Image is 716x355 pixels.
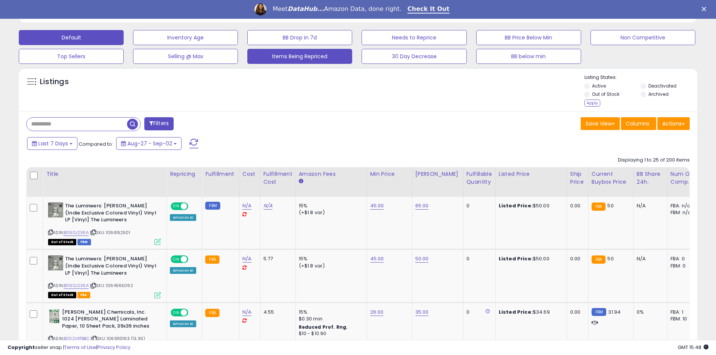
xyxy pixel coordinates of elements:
button: Default [19,30,124,45]
div: FBM: 10 [671,316,695,322]
span: OFF [187,309,199,316]
div: ASIN: [48,202,161,244]
button: Inventory Age [133,30,238,45]
span: OFF [187,256,199,263]
div: Fulfillable Quantity [466,170,492,186]
div: ASIN: [48,255,161,297]
button: Save View [581,117,620,130]
strong: Copyright [8,344,35,351]
a: 50.00 [415,255,429,263]
div: Repricing [170,170,199,178]
span: ON [171,309,181,316]
span: FBA [77,292,90,298]
span: ON [171,256,181,263]
div: FBA: 0 [671,255,695,262]
small: FBM [205,202,220,210]
div: 15% [299,255,361,262]
div: $50.00 [499,255,561,262]
div: FBM: 0 [671,263,695,269]
p: Listing States: [584,74,697,81]
span: All listings that are currently out of stock and unavailable for purchase on Amazon [48,292,76,298]
span: FBM [77,239,91,245]
div: N/A [637,202,662,209]
div: 4.55 [263,309,290,316]
span: 50 [607,202,613,209]
b: The Lumineers: [PERSON_NAME] (Indie Exclusive Colored Vinyl) Vinyl LP [Vinyl] The Lumineers [65,202,156,225]
span: | SKU: 1066152501 [90,230,130,236]
button: Items Being Repriced [247,49,352,64]
div: 0.00 [570,202,583,209]
div: 15% [299,309,361,316]
span: 31.94 [608,308,621,316]
button: Non Competitive [590,30,695,45]
a: 65.00 [415,202,429,210]
div: Cost [242,170,257,178]
span: | SKU: 1064565092 [90,282,133,289]
i: DataHub... [288,5,324,12]
div: Current Buybox Price [592,170,630,186]
div: Min Price [370,170,409,178]
button: Top Sellers [19,49,124,64]
b: Listed Price: [499,308,533,316]
span: ON [171,203,181,210]
div: 0 [466,202,490,209]
div: Apply [584,100,600,107]
a: N/A [242,202,251,210]
div: $50.00 [499,202,561,209]
b: [PERSON_NAME] Chemicals, Inc. 1024 [PERSON_NAME] Laminated Paper, 10 Sheet Pack, 39x39 inches [62,309,153,332]
img: 61w6JeuCBQL._SL40_.jpg [48,255,63,270]
div: Amazon AI [170,267,196,274]
div: Fulfillment Cost [263,170,292,186]
span: Compared to: [79,140,113,148]
div: FBA: n/a [671,202,695,209]
label: Out of Stock [592,91,619,97]
a: Privacy Policy [97,344,130,351]
div: Ship Price [570,170,585,186]
div: Amazon AI [170,320,196,327]
div: Title [46,170,163,178]
small: Amazon Fees. [299,178,303,185]
b: The Lumineers: [PERSON_NAME] (Indie Exclusive Colored Vinyl) Vinyl LP [Vinyl] The Lumineers [65,255,156,278]
small: FBM [592,308,606,316]
b: Listed Price: [499,202,533,209]
button: Columns [621,117,656,130]
label: Deactivated [648,83,677,89]
button: BB Price Below Min [476,30,581,45]
div: 0% [637,309,662,316]
b: Listed Price: [499,255,533,262]
a: 35.00 [415,308,429,316]
label: Archived [648,91,669,97]
div: Displaying 1 to 25 of 200 items [618,157,690,164]
img: 61w6JeuCBQL._SL40_.jpg [48,202,63,218]
button: Actions [657,117,690,130]
div: 5.77 [263,255,290,262]
span: 50 [607,255,613,262]
div: (+$1.8 var) [299,209,361,216]
a: 45.00 [370,255,384,263]
div: Num of Comp. [671,170,698,186]
span: All listings that are currently out of stock and unavailable for purchase on Amazon [48,239,76,245]
div: N/A [637,255,662,262]
small: FBA [592,202,605,211]
div: Close [702,7,709,11]
img: 41VYKaNXJdL._SL40_.jpg [48,309,60,324]
div: FBM: n/a [671,209,695,216]
button: Last 7 Days [27,137,77,150]
div: Amazon Fees [299,170,364,178]
h5: Listings [40,77,69,87]
div: 15% [299,202,361,209]
div: [PERSON_NAME] [415,170,460,178]
button: Needs to Reprice [362,30,466,45]
div: FBA: 1 [671,309,695,316]
div: (+$1.8 var) [299,263,361,269]
b: Reduced Prof. Rng. [299,324,348,330]
div: BB Share 24h. [637,170,664,186]
button: 30 Day Decrease [362,49,466,64]
label: Active [592,83,606,89]
span: Columns [626,120,649,127]
a: N/A [263,202,272,210]
small: FBA [205,309,219,317]
a: B01E0J236A [64,282,89,289]
div: $0.30 min [299,316,361,322]
div: Listed Price [499,170,564,178]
